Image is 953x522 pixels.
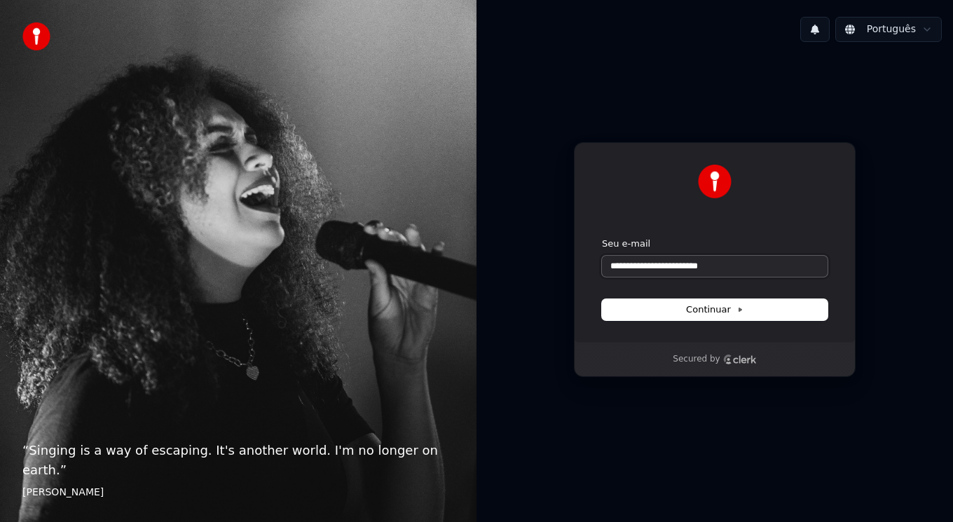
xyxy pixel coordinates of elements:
button: Continuar [602,299,828,320]
p: Secured by [673,354,720,365]
label: Seu e-mail [602,238,650,250]
p: “ Singing is a way of escaping. It's another world. I'm no longer on earth. ” [22,441,454,480]
img: youka [22,22,50,50]
footer: [PERSON_NAME] [22,486,454,500]
img: Youka [698,165,732,198]
a: Clerk logo [723,355,757,364]
span: Continuar [686,303,743,316]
